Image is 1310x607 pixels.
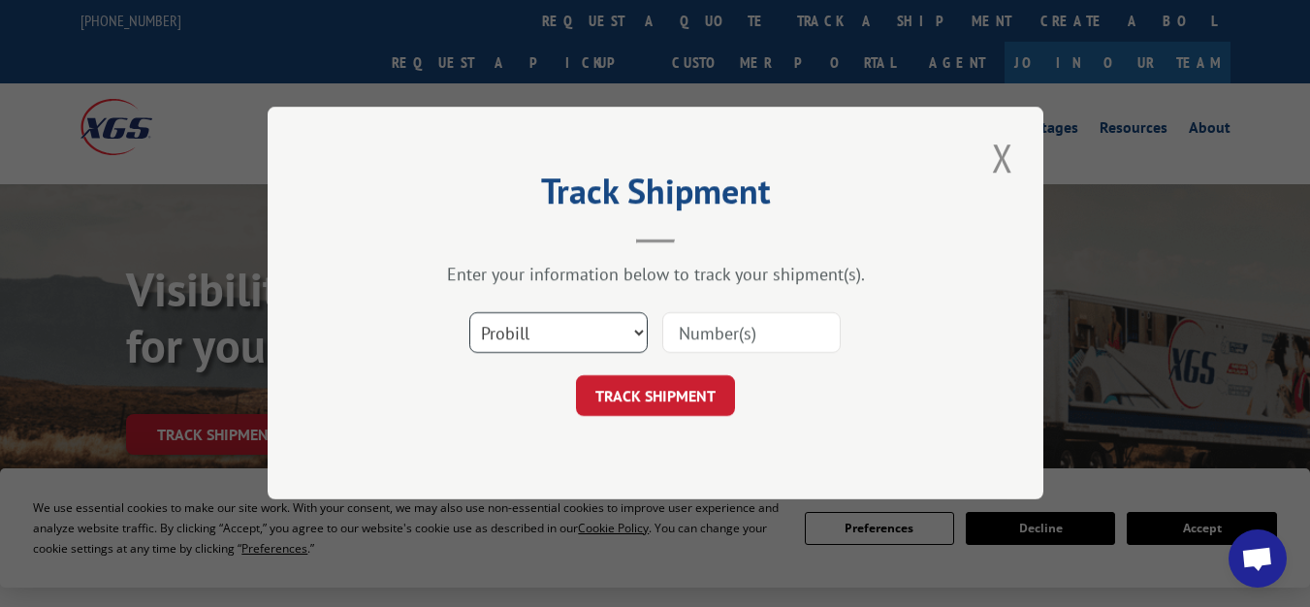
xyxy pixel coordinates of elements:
a: Open chat [1229,529,1287,588]
button: TRACK SHIPMENT [576,376,735,417]
h2: Track Shipment [365,177,946,214]
button: Close modal [986,131,1019,184]
input: Number(s) [662,313,841,354]
div: Enter your information below to track your shipment(s). [365,264,946,286]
